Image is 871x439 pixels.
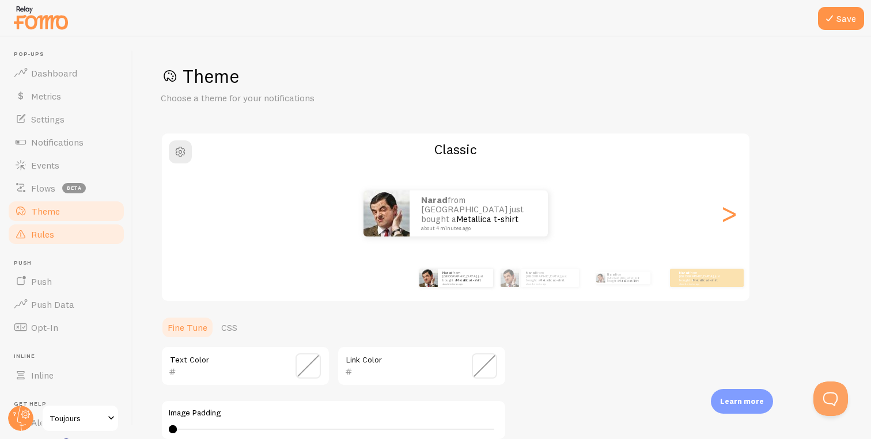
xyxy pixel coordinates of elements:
span: Inline [31,369,54,381]
small: about 4 minutes ago [679,283,724,285]
span: Opt-In [31,322,58,333]
h1: Theme [161,64,843,88]
span: Push [14,259,126,267]
iframe: Help Scout Beacon - Open [813,381,848,416]
img: fomo-relay-logo-orange.svg [12,3,70,32]
a: Push [7,270,126,293]
a: Metrics [7,85,126,108]
a: Notifications [7,131,126,154]
span: beta [62,183,86,193]
div: Learn more [711,389,773,414]
a: Dashboard [7,62,126,85]
a: Theme [7,200,126,223]
span: Pop-ups [14,51,126,58]
a: Flows beta [7,177,126,200]
label: Image Padding [169,408,498,418]
p: from [GEOGRAPHIC_DATA] just bought a [607,272,646,284]
a: Opt-In [7,316,126,339]
p: from [GEOGRAPHIC_DATA] just bought a [421,196,536,231]
strong: Narad [607,273,616,276]
span: Theme [31,205,60,217]
strong: Narad [526,270,536,275]
h2: Classic [162,140,749,158]
img: Fomo [501,269,519,287]
img: Fomo [419,269,438,287]
img: Fomo [363,190,410,236]
span: Toujours [50,411,104,425]
span: Inline [14,353,126,360]
a: Fine Tune [161,316,214,339]
p: from [GEOGRAPHIC_DATA] just bought a [526,270,574,285]
p: Choose a theme for your notifications [161,91,437,105]
p: Learn more [720,396,764,407]
span: Push Data [31,299,74,310]
a: Metallica t-shirt [619,279,638,283]
span: Events [31,159,59,171]
a: Metallica t-shirt [693,278,718,283]
strong: Narad [679,270,690,275]
strong: Narad [421,194,448,205]
span: Rules [31,228,54,240]
strong: Narad [442,270,453,275]
span: Metrics [31,90,61,102]
div: Next slide [722,172,736,255]
span: Dashboard [31,67,77,79]
p: from [GEOGRAPHIC_DATA] just bought a [679,270,725,285]
a: Settings [7,108,126,131]
img: Fomo [596,273,605,283]
span: Notifications [31,136,84,148]
small: about 4 minutes ago [442,283,487,285]
a: Metallica t-shirt [540,278,565,283]
a: Inline [7,364,126,387]
a: Toujours [41,404,119,432]
a: Events [7,154,126,177]
a: Push Data [7,293,126,316]
small: about 4 minutes ago [526,283,573,285]
span: Get Help [14,400,126,408]
a: Rules [7,223,126,246]
p: from [GEOGRAPHIC_DATA] just bought a [442,270,488,285]
span: Push [31,276,52,287]
a: Metallica t-shirt [456,213,518,224]
span: Flows [31,182,55,194]
span: Settings [31,113,65,125]
a: Metallica t-shirt [456,278,481,283]
small: about 4 minutes ago [421,226,533,231]
a: CSS [214,316,244,339]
